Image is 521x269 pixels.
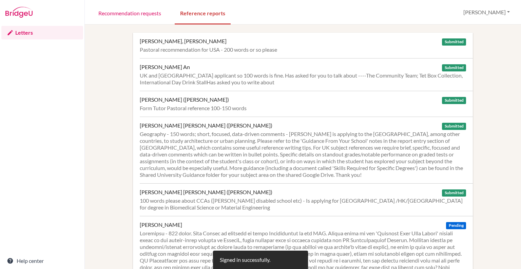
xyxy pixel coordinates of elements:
[140,221,182,228] div: [PERSON_NAME]
[140,58,473,91] a: [PERSON_NAME] An Submitted UK and [GEOGRAPHIC_DATA] applicant so 100 words is fine. Has asked for...
[140,183,473,216] a: [PERSON_NAME] [PERSON_NAME] ([PERSON_NAME]) Submitted 100 words please about CCAs ([PERSON_NAME] ...
[140,105,466,112] div: Form Tutor Pastoral reference 100-150 words
[140,96,229,103] div: [PERSON_NAME] ([PERSON_NAME])
[1,26,83,39] a: Letters
[442,189,466,197] span: Submitted
[5,7,33,18] img: Bridge-U
[220,256,270,264] div: Signed in successfully.
[460,6,513,19] button: [PERSON_NAME]
[93,1,167,24] a: Recommendation requests
[446,222,466,229] span: Pending
[442,97,466,104] span: Submitted
[442,38,466,46] span: Submitted
[140,122,272,129] div: [PERSON_NAME] [PERSON_NAME] ([PERSON_NAME])
[140,38,227,45] div: [PERSON_NAME], [PERSON_NAME]
[140,33,473,58] a: [PERSON_NAME], [PERSON_NAME] Submitted Pastoral recommendation for USA - 200 words or so please
[140,64,190,70] div: [PERSON_NAME] An
[140,117,473,183] a: [PERSON_NAME] [PERSON_NAME] ([PERSON_NAME]) Submitted Geography - 150 words; short, focused, data...
[140,91,473,117] a: [PERSON_NAME] ([PERSON_NAME]) Submitted Form Tutor Pastoral reference 100-150 words
[140,189,272,196] div: [PERSON_NAME] [PERSON_NAME] ([PERSON_NAME])
[442,64,466,71] span: Submitted
[140,46,466,53] div: Pastoral recommendation for USA - 200 words or so please
[442,123,466,130] span: Submitted
[140,197,466,211] div: 100 words please about CCAs ([PERSON_NAME] disabled school etc) - Is applying for [GEOGRAPHIC_DAT...
[175,1,231,24] a: Reference reports
[140,131,466,178] div: Geography - 150 words; short, focused, data-driven comments - [PERSON_NAME] is applying to the [G...
[140,72,466,86] div: UK and [GEOGRAPHIC_DATA] applicant so 100 words is fine. Has asked for you to talk about ----The ...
